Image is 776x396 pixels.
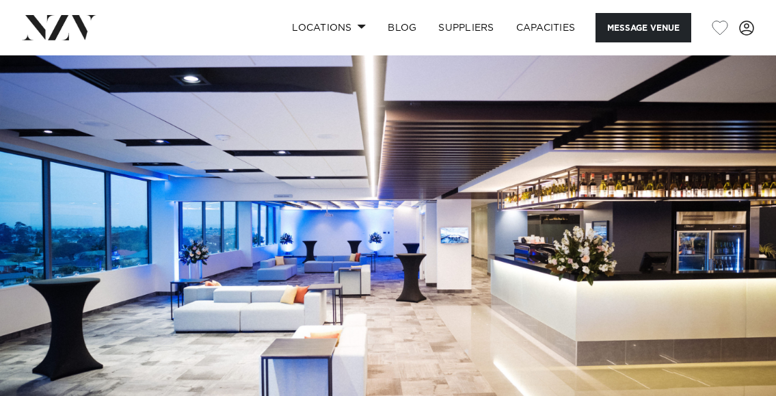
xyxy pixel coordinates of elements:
[22,15,96,40] img: nzv-logo.png
[281,13,377,42] a: Locations
[505,13,587,42] a: Capacities
[596,13,691,42] button: Message Venue
[377,13,427,42] a: BLOG
[427,13,505,42] a: SUPPLIERS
